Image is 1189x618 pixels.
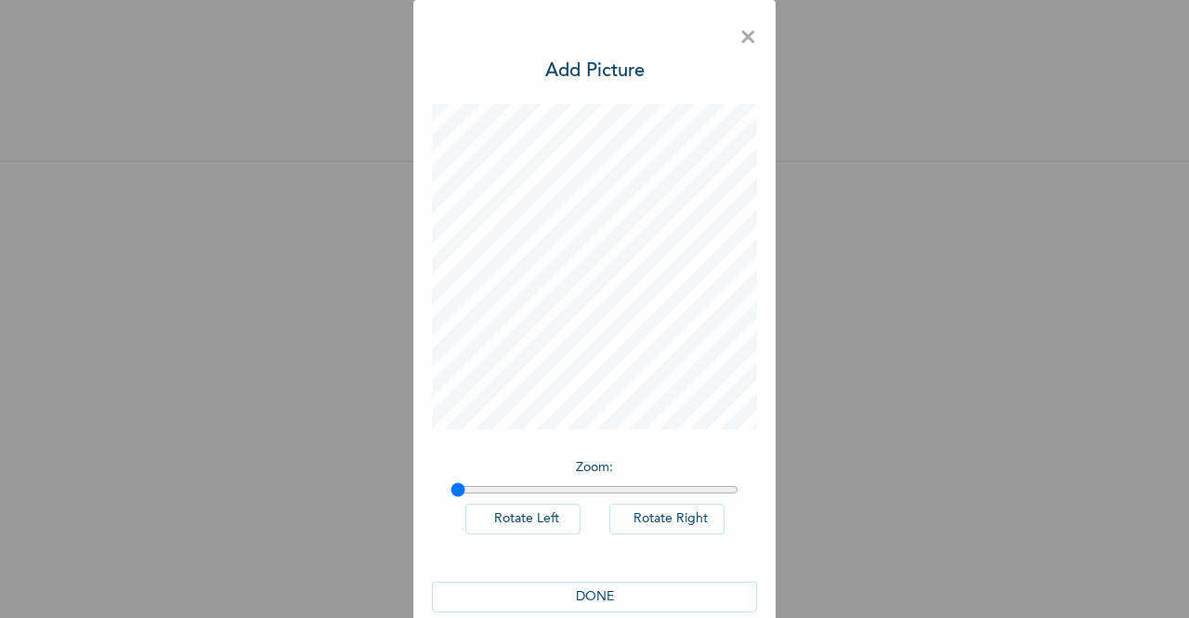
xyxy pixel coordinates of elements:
[609,504,725,534] button: Rotate Right
[545,58,645,85] h3: Add Picture
[432,582,757,612] button: DONE
[427,341,762,416] span: Please add a recent Passport Photograph
[739,19,757,58] span: ×
[451,458,738,478] p: Zoom :
[465,504,581,534] button: Rotate Left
